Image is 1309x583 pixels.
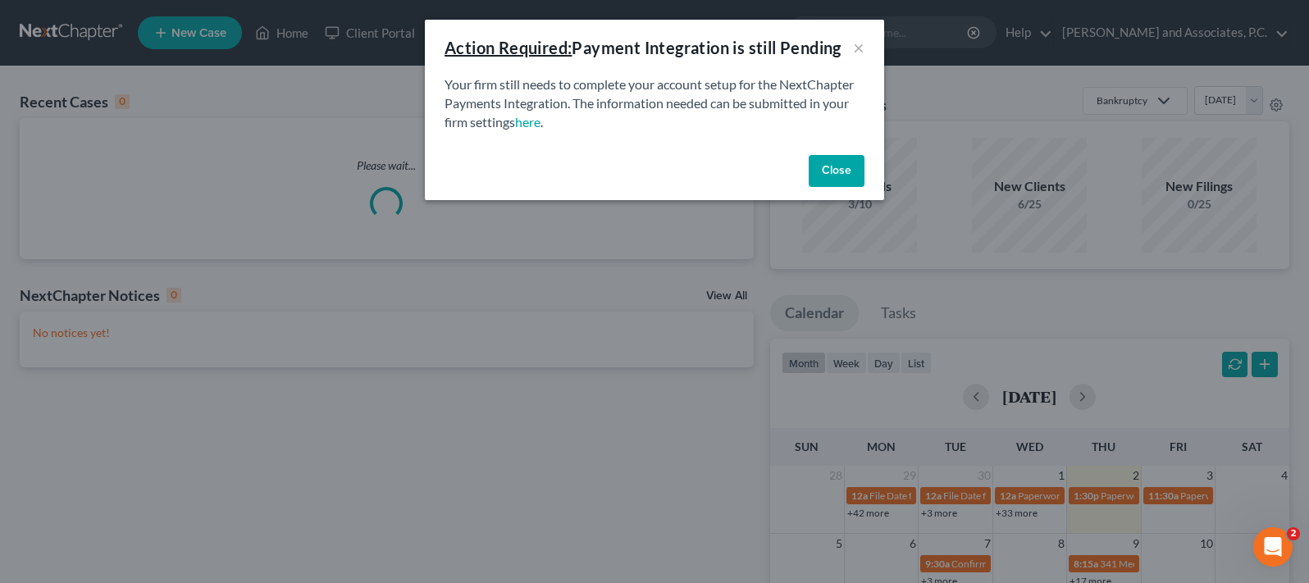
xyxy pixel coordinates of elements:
p: Your firm still needs to complete your account setup for the NextChapter Payments Integration. Th... [445,75,864,132]
iframe: Intercom live chat [1253,527,1293,567]
div: Payment Integration is still Pending [445,36,841,59]
a: here [515,114,540,130]
button: × [853,38,864,57]
span: 2 [1287,527,1300,540]
button: Close [809,155,864,188]
u: Action Required: [445,38,572,57]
